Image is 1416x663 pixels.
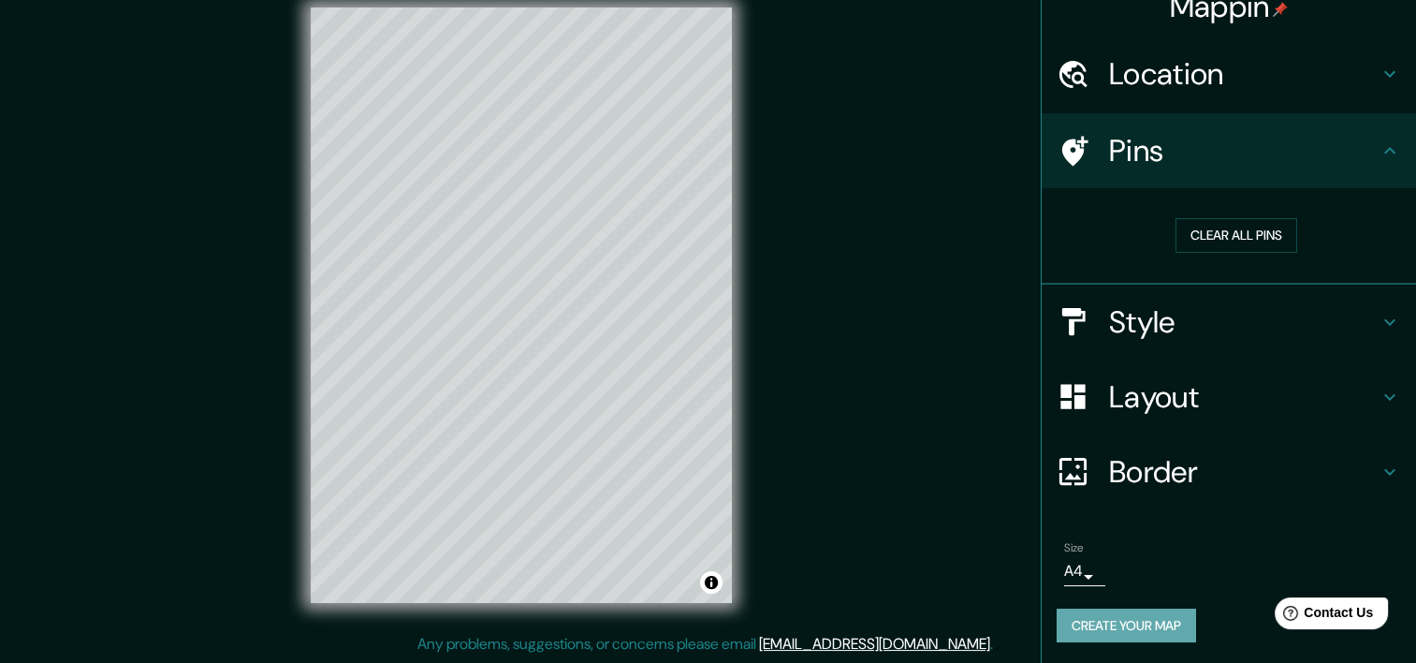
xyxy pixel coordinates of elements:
[1109,132,1379,169] h4: Pins
[1042,37,1416,111] div: Location
[1042,285,1416,360] div: Style
[993,633,996,656] div: .
[1175,218,1297,253] button: Clear all pins
[1064,539,1084,555] label: Size
[759,634,990,654] a: [EMAIL_ADDRESS][DOMAIN_NAME]
[1109,453,1379,491] h4: Border
[1109,303,1379,341] h4: Style
[1109,55,1379,93] h4: Location
[1042,360,1416,435] div: Layout
[1042,113,1416,188] div: Pins
[417,633,993,656] p: Any problems, suggestions, or concerns please email .
[996,633,1000,656] div: .
[1109,378,1379,416] h4: Layout
[1249,590,1395,642] iframe: Help widget launcher
[1273,2,1288,17] img: pin-icon.png
[700,571,723,594] button: Toggle attribution
[1042,435,1416,509] div: Border
[1057,609,1196,643] button: Create your map
[1064,556,1105,586] div: A4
